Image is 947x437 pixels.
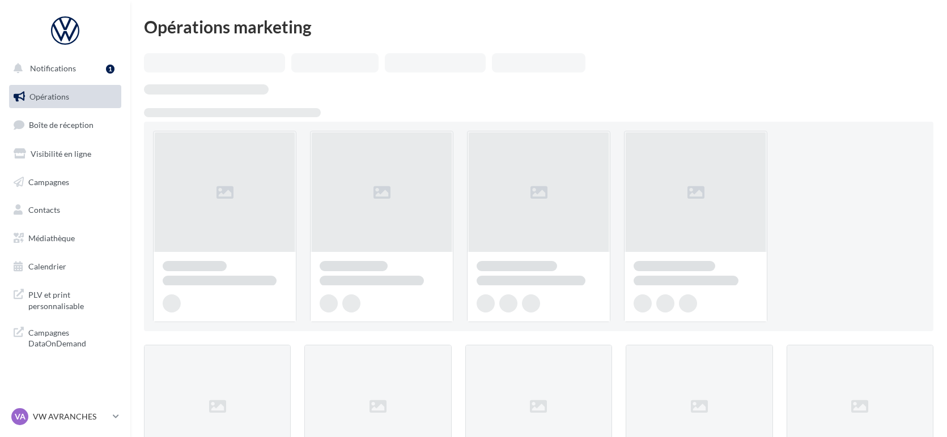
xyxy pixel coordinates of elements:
span: Visibilité en ligne [31,149,91,158]
button: Notifications 1 [7,57,119,80]
a: Calendrier [7,255,124,279]
span: Campagnes DataOnDemand [28,325,117,349]
a: Campagnes DataOnDemand [7,320,124,354]
a: VA VW AVRANCHES [9,406,121,427]
span: Opérations [29,92,69,101]
div: Opérations marketing [144,18,933,35]
a: PLV et print personnalisable [7,282,124,316]
span: Boîte de réception [29,120,94,130]
span: Notifications [30,63,76,73]
span: VA [15,411,26,422]
a: Boîte de réception [7,113,124,137]
span: PLV et print personnalisable [28,287,117,311]
span: Campagnes [28,177,69,186]
span: Calendrier [28,262,66,271]
div: 1 [106,65,114,74]
a: Campagnes [7,170,124,194]
a: Opérations [7,85,124,109]
a: Contacts [7,198,124,222]
a: Médiathèque [7,226,124,250]
a: Visibilité en ligne [7,142,124,166]
p: VW AVRANCHES [33,411,108,422]
span: Contacts [28,205,60,215]
span: Médiathèque [28,233,75,243]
